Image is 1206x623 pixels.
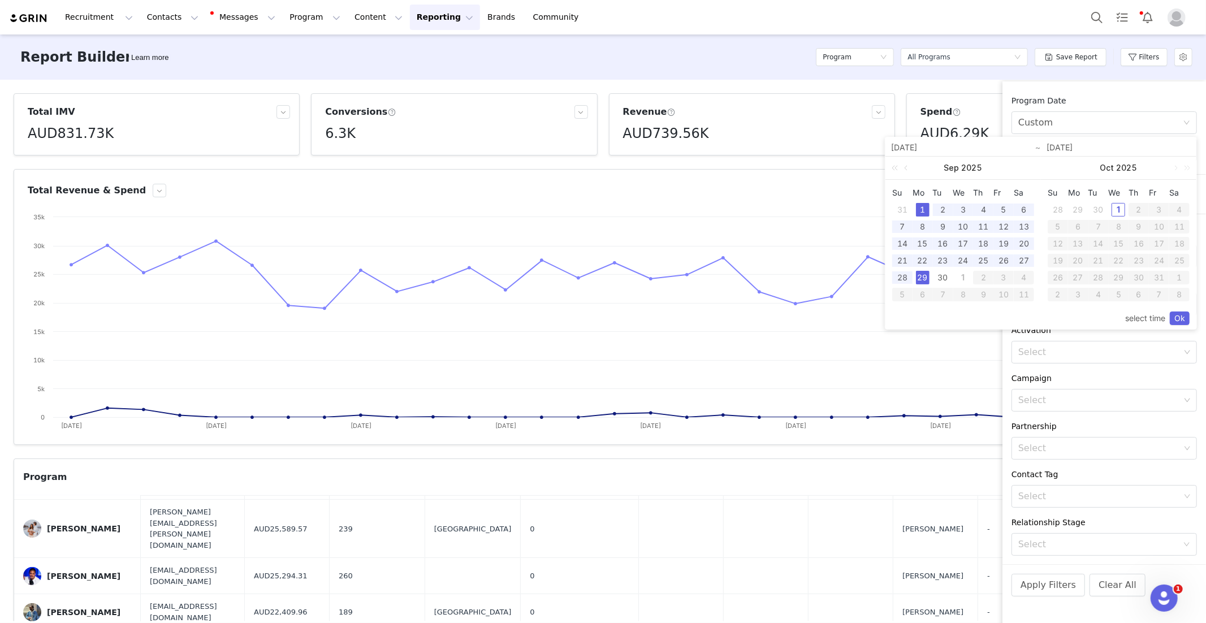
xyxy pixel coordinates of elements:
div: 4 [1169,203,1190,217]
span: Su [892,188,913,198]
td: September 11, 2025 [973,218,993,235]
h5: AUD831.73K [28,123,114,144]
h5: 6.3K [325,123,356,144]
a: [PERSON_NAME] [23,567,132,585]
td: October 1, 2025 [953,269,974,286]
th: Fri [1149,184,1169,201]
div: 11 [976,220,990,233]
div: 17 [1149,237,1169,250]
a: Brands [481,5,525,30]
th: Wed [953,184,974,201]
i: icon: down [880,54,887,62]
div: 31 [896,203,909,217]
div: 23 [936,254,950,267]
img: 750f167a-2d2b-42ee-a440-6e48ad8f3fa9.jpg [23,520,41,538]
td: September 8, 2025 [913,218,933,235]
a: [PERSON_NAME] [23,520,132,538]
td: September 16, 2025 [933,235,953,252]
div: 16 [1129,237,1149,250]
i: icon: down [1184,445,1191,453]
td: September 30, 2025 [933,269,953,286]
td: September 24, 2025 [953,252,974,269]
td: September 20, 2025 [1014,235,1034,252]
div: 6 [913,288,933,301]
div: 2 [1129,203,1149,217]
div: 5 [997,203,1010,217]
iframe: Intercom live chat [1151,585,1178,612]
td: October 25, 2025 [1169,252,1190,269]
td: October 9, 2025 [973,286,993,303]
button: Search [1084,5,1109,30]
i: icon: down [1184,349,1191,357]
div: 2 [1048,288,1068,301]
td: November 3, 2025 [1068,286,1088,303]
span: 0 [530,524,534,535]
td: November 6, 2025 [1129,286,1149,303]
td: September 5, 2025 [993,201,1014,218]
td: September 29, 2025 [913,269,933,286]
text: 0 [41,413,45,421]
span: AUD25,294.31 [254,570,308,582]
div: 17 [956,237,970,250]
td: October 2, 2025 [1129,201,1149,218]
a: Oct [1099,157,1115,179]
td: October 2, 2025 [973,269,993,286]
div: 6 [1068,220,1088,233]
div: 19 [1048,254,1068,267]
a: Ok [1170,311,1190,325]
th: Fri [993,184,1014,201]
td: August 31, 2025 [892,201,913,218]
td: September 6, 2025 [1014,201,1034,218]
td: October 14, 2025 [1088,235,1109,252]
td: October 4, 2025 [1014,269,1034,286]
div: Contact Tag [1012,469,1197,481]
td: October 17, 2025 [1149,235,1169,252]
div: Activation [1012,325,1197,336]
div: 19 [997,237,1010,250]
td: October 30, 2025 [1129,269,1149,286]
img: 229657d4-7722-41f5-959d-a7967a954d23.jpg [23,603,41,621]
div: 22 [916,254,930,267]
button: Apply Filters [1012,574,1085,596]
div: 7 [1088,220,1109,233]
th: Sat [1014,184,1034,201]
div: 14 [1088,237,1109,250]
h3: Total Revenue & Spend [28,184,146,197]
a: 2025 [960,157,983,179]
text: 25k [33,270,45,278]
button: Filters [1121,48,1168,66]
div: 5 [1109,288,1129,301]
div: 26 [1048,271,1068,284]
div: 2 [973,271,993,284]
div: 10 [993,288,1014,301]
button: Clear All [1090,574,1146,596]
span: Sa [1169,188,1190,198]
td: September 2, 2025 [933,201,953,218]
button: Notifications [1135,5,1160,30]
text: [DATE] [495,422,516,430]
td: October 12, 2025 [1048,235,1068,252]
div: 15 [1109,237,1129,250]
button: Profile [1161,8,1197,27]
span: Mo [913,188,933,198]
td: October 20, 2025 [1068,252,1088,269]
button: Save Report [1035,48,1106,66]
div: 11 [1014,288,1034,301]
th: Sun [1048,184,1068,201]
td: October 3, 2025 [993,269,1014,286]
td: September 14, 2025 [892,235,913,252]
td: September 22, 2025 [913,252,933,269]
i: icon: down [1184,397,1191,405]
th: Thu [973,184,993,201]
div: 9 [973,288,993,301]
span: 239 [339,524,353,535]
div: 4 [976,203,990,217]
td: October 1, 2025 [1109,201,1129,218]
td: November 7, 2025 [1149,286,1169,303]
h3: Report Builder [20,47,132,67]
div: 18 [1169,237,1190,250]
div: Select [1018,395,1180,406]
td: October 11, 2025 [1169,218,1190,235]
div: Select [1018,539,1178,550]
h5: AUD6.29K [920,123,989,144]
